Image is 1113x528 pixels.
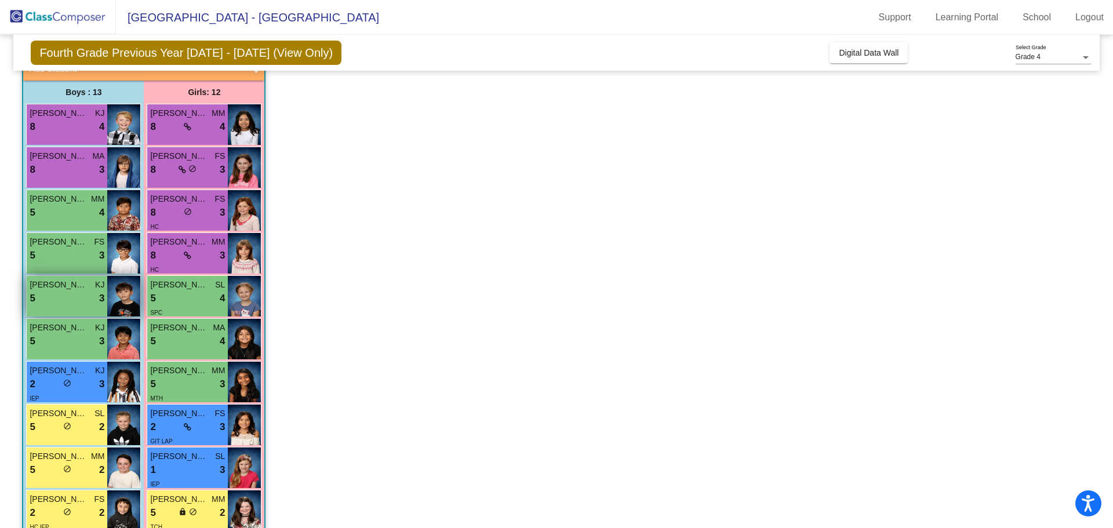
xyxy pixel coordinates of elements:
span: do_not_disturb_alt [63,508,71,516]
span: [PERSON_NAME] [150,365,208,377]
span: 8 [150,162,155,177]
span: 5 [30,291,35,306]
span: [PERSON_NAME] [150,279,208,291]
button: Digital Data Wall [830,42,908,63]
span: 2 [99,505,104,520]
span: lock [179,508,187,516]
span: [PERSON_NAME] [30,450,88,463]
span: do_not_disturb_alt [184,207,192,216]
span: 2 [30,377,35,392]
span: 3 [220,420,225,435]
span: FS [94,493,105,505]
span: KJ [95,322,104,334]
span: 2 [220,505,225,520]
div: Boys : 13 [23,81,144,104]
span: MM [212,493,225,505]
span: 4 [220,119,225,134]
span: Fourth Grade Previous Year [DATE] - [DATE] (View Only) [31,41,341,65]
span: MM [91,450,104,463]
span: do_not_disturb_alt [63,379,71,387]
span: IEP [30,395,39,402]
span: MM [91,193,104,205]
span: 3 [99,334,104,349]
span: [PERSON_NAME] [150,150,208,162]
span: SL [94,407,104,420]
span: 8 [150,248,155,263]
span: 5 [150,377,155,392]
span: [PERSON_NAME] [150,107,208,119]
span: do_not_disturb_alt [188,165,197,173]
span: Grade 4 [1016,53,1041,61]
span: 5 [150,291,155,306]
a: Logout [1066,8,1113,27]
span: 8 [30,162,35,177]
span: Digital Data Wall [839,48,899,57]
span: [PERSON_NAME] [30,236,88,248]
span: 3 [220,162,225,177]
span: 8 [30,119,35,134]
span: [PERSON_NAME] [30,365,88,377]
span: 1 [150,463,155,478]
span: MM [212,236,225,248]
span: 4 [99,119,104,134]
span: MTH [150,395,163,402]
span: 3 [99,248,104,263]
span: FS [94,236,105,248]
span: [PERSON_NAME] [150,193,208,205]
span: IEP [150,481,159,487]
span: KJ [95,107,104,119]
span: FS [215,193,225,205]
span: HC [150,267,158,273]
span: [PERSON_NAME] [150,322,208,334]
span: FS [215,150,225,162]
span: 3 [99,377,104,392]
span: [PERSON_NAME] [150,407,208,420]
span: [PERSON_NAME] [30,493,88,505]
span: MM [212,365,225,377]
span: 5 [30,248,35,263]
span: [PERSON_NAME] [30,279,88,291]
div: Girls: 12 [144,81,264,104]
span: 3 [220,248,225,263]
span: do_not_disturb_alt [63,465,71,473]
span: [GEOGRAPHIC_DATA] - [GEOGRAPHIC_DATA] [116,8,379,27]
a: Learning Portal [926,8,1008,27]
span: MA [213,322,225,334]
span: 4 [220,291,225,306]
span: [PERSON_NAME] [150,236,208,248]
span: SL [215,450,225,463]
span: 2 [99,463,104,478]
span: do_not_disturb_alt [189,508,197,516]
span: 3 [99,291,104,306]
span: FS [215,407,225,420]
span: 2 [150,420,155,435]
span: 5 [30,463,35,478]
span: 5 [30,420,35,435]
span: [PERSON_NAME] [30,107,88,119]
span: [PERSON_NAME] [30,407,88,420]
span: [PERSON_NAME] [30,193,88,205]
a: Support [870,8,921,27]
span: 3 [99,162,104,177]
span: MA [92,150,104,162]
span: MM [212,107,225,119]
span: 2 [99,420,104,435]
span: KJ [95,279,104,291]
span: [PERSON_NAME] [30,322,88,334]
a: School [1013,8,1060,27]
span: GIT LAP [150,438,172,445]
span: HC [150,224,158,230]
span: do_not_disturb_alt [63,422,71,430]
span: 5 [30,205,35,220]
span: 5 [30,334,35,349]
span: [PERSON_NAME] [30,150,88,162]
span: [PERSON_NAME] [150,493,208,505]
span: SL [215,279,225,291]
span: SPC [150,309,162,316]
span: 8 [150,119,155,134]
span: 4 [99,205,104,220]
span: 3 [220,377,225,392]
span: 5 [150,505,155,520]
span: 4 [220,334,225,349]
span: 3 [220,463,225,478]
